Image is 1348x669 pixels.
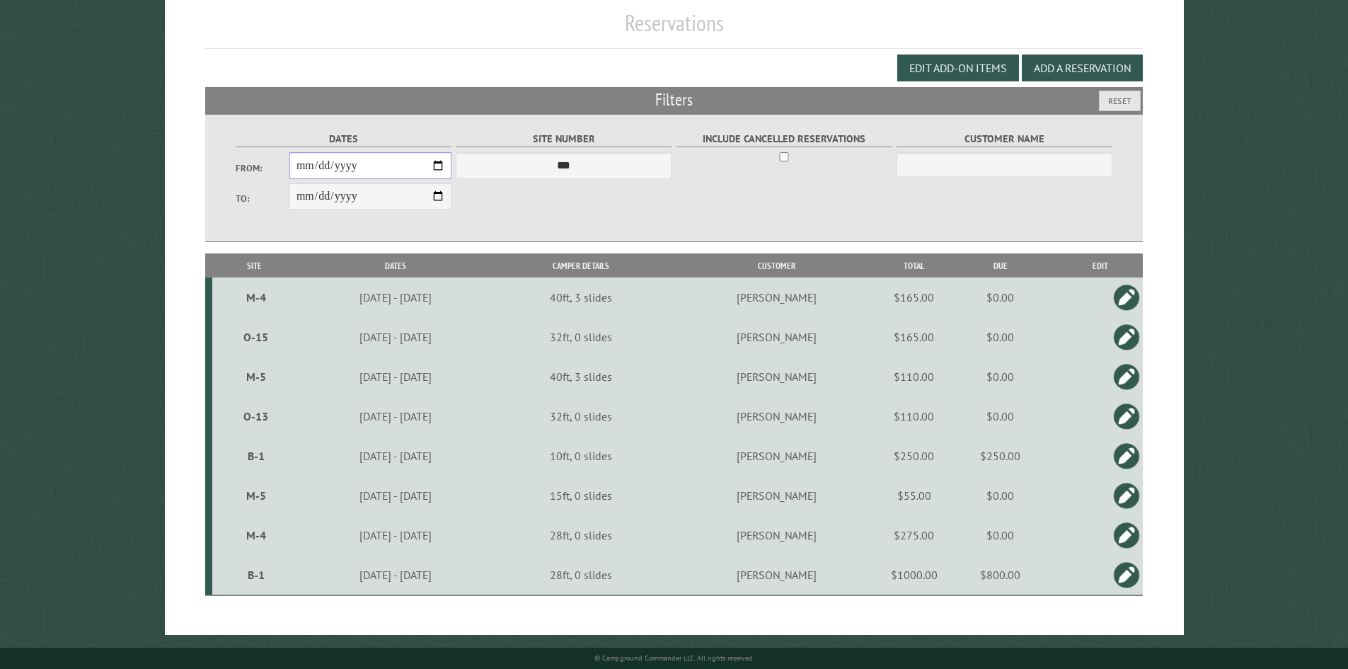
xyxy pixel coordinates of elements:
div: [DATE] - [DATE] [299,290,492,304]
div: M-5 [218,488,294,503]
td: [PERSON_NAME] [667,396,886,436]
td: 28ft, 0 slides [495,555,667,595]
td: [PERSON_NAME] [667,357,886,396]
h2: Filters [205,87,1144,114]
div: [DATE] - [DATE] [299,528,492,542]
td: $0.00 [943,515,1059,555]
td: 40ft, 3 slides [495,357,667,396]
div: [DATE] - [DATE] [299,449,492,463]
td: $250.00 [943,436,1059,476]
div: [DATE] - [DATE] [299,488,492,503]
td: $0.00 [943,278,1059,317]
label: From: [236,161,289,175]
td: 15ft, 0 slides [495,476,667,515]
td: $55.00 [886,476,943,515]
th: Site [212,253,296,278]
td: $1000.00 [886,555,943,595]
td: 32ft, 0 slides [495,396,667,436]
div: M-4 [218,528,294,542]
td: 32ft, 0 slides [495,317,667,357]
td: $0.00 [943,317,1059,357]
td: $800.00 [943,555,1059,595]
td: [PERSON_NAME] [667,515,886,555]
td: 10ft, 0 slides [495,436,667,476]
div: [DATE] - [DATE] [299,370,492,384]
small: © Campground Commander LLC. All rights reserved. [594,653,754,663]
div: O-13 [218,409,294,423]
td: $110.00 [886,396,943,436]
label: Customer Name [897,131,1112,147]
td: $110.00 [886,357,943,396]
button: Reset [1099,91,1141,111]
div: B-1 [218,449,294,463]
button: Add a Reservation [1022,55,1143,81]
th: Total [886,253,943,278]
div: B-1 [218,568,294,582]
td: 28ft, 0 slides [495,515,667,555]
div: [DATE] - [DATE] [299,409,492,423]
td: $275.00 [886,515,943,555]
td: $0.00 [943,357,1059,396]
button: Edit Add-on Items [897,55,1019,81]
div: M-4 [218,290,294,304]
th: Edit [1058,253,1143,278]
td: $0.00 [943,396,1059,436]
td: $250.00 [886,436,943,476]
h1: Reservations [205,9,1144,48]
div: [DATE] - [DATE] [299,330,492,344]
td: [PERSON_NAME] [667,476,886,515]
td: $0.00 [943,476,1059,515]
th: Customer [667,253,886,278]
th: Dates [296,253,495,278]
div: M-5 [218,370,294,384]
td: $165.00 [886,278,943,317]
td: [PERSON_NAME] [667,436,886,476]
label: Site Number [456,131,672,147]
label: To: [236,192,289,205]
label: Include Cancelled Reservations [676,131,892,147]
th: Camper Details [495,253,667,278]
label: Dates [236,131,451,147]
td: 40ft, 3 slides [495,278,667,317]
div: [DATE] - [DATE] [299,568,492,582]
td: $165.00 [886,317,943,357]
th: Due [943,253,1059,278]
div: O-15 [218,330,294,344]
td: [PERSON_NAME] [667,317,886,357]
td: [PERSON_NAME] [667,555,886,595]
td: [PERSON_NAME] [667,278,886,317]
